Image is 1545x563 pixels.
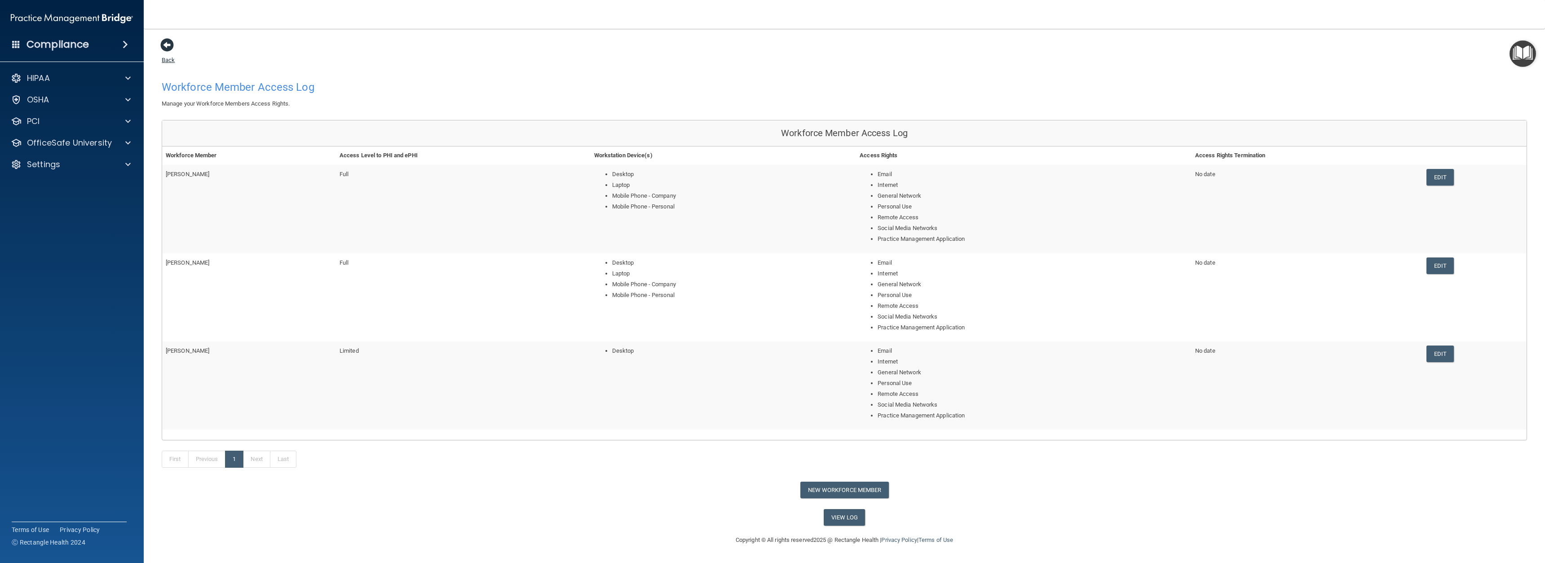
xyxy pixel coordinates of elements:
[612,346,853,356] li: Desktop
[162,46,175,63] a: Back
[878,346,1188,356] li: Email
[27,159,60,170] p: Settings
[878,180,1188,191] li: Internet
[878,389,1188,399] li: Remote Access
[878,311,1188,322] li: Social Media Networks
[11,94,131,105] a: OSHA
[11,137,131,148] a: OfficeSafe University
[856,146,1192,165] th: Access Rights
[12,525,49,534] a: Terms of Use
[26,38,89,51] h4: Compliance
[188,451,226,468] a: Previous
[878,201,1188,212] li: Personal Use
[878,290,1188,301] li: Personal Use
[878,301,1188,311] li: Remote Access
[340,259,349,266] span: Full
[27,116,40,127] p: PCI
[824,509,865,526] a: View Log
[27,73,50,84] p: HIPAA
[591,146,856,165] th: Workstation Device(s)
[11,9,133,27] img: PMB logo
[878,257,1188,268] li: Email
[878,279,1188,290] li: General Network
[340,347,359,354] span: Limited
[336,146,591,165] th: Access Level to PHI and ePHI
[1510,40,1536,67] button: Open Resource Center
[680,526,1008,554] div: Copyright © All rights reserved 2025 @ Rectangle Health | |
[1426,346,1454,362] a: Edit
[162,146,336,165] th: Workforce Member
[878,268,1188,279] li: Internet
[27,137,112,148] p: OfficeSafe University
[878,356,1188,367] li: Internet
[270,451,296,468] a: Last
[612,290,853,301] li: Mobile Phone - Personal
[878,169,1188,180] li: Email
[12,538,85,547] span: Ⓒ Rectangle Health 2024
[612,180,853,191] li: Laptop
[878,410,1188,421] li: Practice Management Application
[11,73,131,84] a: HIPAA
[800,482,889,498] button: New Workforce Member
[11,159,131,170] a: Settings
[162,81,838,93] h4: Workforce Member Access Log
[162,451,189,468] a: First
[1192,146,1423,165] th: Access Rights Termination
[878,322,1188,333] li: Practice Management Application
[243,451,270,468] a: Next
[881,536,917,543] a: Privacy Policy
[612,191,853,201] li: Mobile Phone - Company
[27,94,49,105] p: OSHA
[1426,257,1454,274] a: Edit
[225,451,243,468] a: 1
[612,201,853,212] li: Mobile Phone - Personal
[166,347,209,354] span: [PERSON_NAME]
[11,116,131,127] a: PCI
[878,223,1188,234] li: Social Media Networks
[878,234,1188,244] li: Practice Management Application
[878,378,1188,389] li: Personal Use
[612,279,853,290] li: Mobile Phone - Company
[612,257,853,268] li: Desktop
[878,367,1188,378] li: General Network
[166,171,209,177] span: [PERSON_NAME]
[1195,347,1215,354] span: No date
[162,100,290,107] span: Manage your Workforce Members Access Rights.
[878,212,1188,223] li: Remote Access
[1195,259,1215,266] span: No date
[162,120,1527,146] div: Workforce Member Access Log
[340,171,349,177] span: Full
[878,399,1188,410] li: Social Media Networks
[878,191,1188,201] li: General Network
[612,268,853,279] li: Laptop
[60,525,100,534] a: Privacy Policy
[918,536,953,543] a: Terms of Use
[612,169,853,180] li: Desktop
[1426,169,1454,186] a: Edit
[166,259,209,266] span: [PERSON_NAME]
[1195,171,1215,177] span: No date
[1390,499,1534,535] iframe: Drift Widget Chat Controller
